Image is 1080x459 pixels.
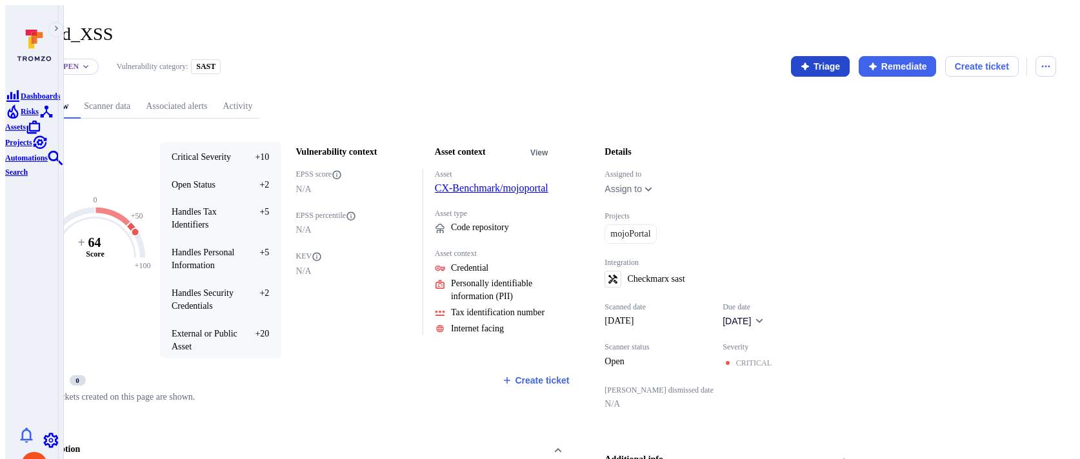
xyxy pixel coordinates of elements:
span: N/A [296,224,412,237]
span: Dashboards [21,92,60,101]
span: Handles Personal Information [172,248,235,270]
button: View [528,148,551,158]
text: +100 [134,261,150,270]
tspan: + [77,235,85,249]
i: Expand navigation menu [52,24,61,35]
button: Triage [791,56,850,77]
span: Scanner status [605,342,708,352]
span: [DATE] [723,316,751,326]
div: Due date field [723,302,765,328]
span: Handles Security Credentials [172,288,234,311]
div: Click to view all asset context details [528,146,551,158]
section: details card [593,130,866,425]
button: Create ticket [945,56,1018,77]
span: Search [5,168,28,177]
span: N/A [296,265,412,278]
h2: Vulnerability context [296,146,377,159]
tspan: 64 [88,235,101,249]
span: Code repository [451,221,509,234]
button: Open [57,61,79,72]
button: Expand dropdown [82,63,90,70]
span: Risks [21,107,39,116]
div: Vulnerability tabs [24,95,1056,119]
span: Handles Tax Identifiers [172,207,217,229]
span: Checkmarx sast [628,273,685,286]
span: Projects [605,211,854,221]
span: EPSS percentile [296,211,412,221]
a: Associated alerts [138,95,215,119]
section: tickets card [24,358,581,416]
a: Settings [43,434,59,445]
span: +5 [245,246,269,272]
span: +20 [245,327,269,353]
span: Automations [5,153,48,162]
span: Projects [5,138,32,147]
span: Open [605,355,708,368]
span: +5 [245,206,269,231]
a: Activity [215,95,261,119]
text: 0 [93,195,97,204]
div: Collapse [24,358,581,416]
span: External or Public Asset [172,329,237,351]
text: Score [86,249,105,259]
span: Critical Severity [172,152,231,162]
span: Open Status [172,180,215,190]
a: mojoPortal [605,224,656,244]
span: Assigned to [605,170,854,179]
span: KEV [296,251,412,262]
span: Click to view evidence [451,277,551,303]
g: The vulnerability score is based on the parameters defined in the settings [69,235,121,259]
div: SAST [191,59,221,74]
span: N/A [296,183,412,196]
h2: Asset context [435,146,486,159]
button: Notifications [10,425,43,445]
a: Scanner data [76,95,138,119]
span: Only tickets created on this page are shown. [35,392,195,402]
span: Click to view evidence [451,306,545,319]
span: Integration [605,258,854,268]
text: +50 [130,211,143,220]
span: [DATE] [605,315,708,327]
span: +10 [245,151,269,164]
span: +2 [245,287,269,313]
span: Click to view evidence [451,322,504,335]
button: Options menu [1035,56,1056,77]
button: Expand dropdown [643,184,654,194]
span: Assets [5,122,26,132]
button: [DATE] [723,315,765,327]
span: mojoPortal [610,228,650,240]
span: Due date [723,302,765,312]
span: Asset context [435,249,551,259]
a: Dashboards [5,90,60,101]
span: Stored_XSS [24,24,113,44]
span: +2 [245,179,269,191]
button: Create ticket [502,375,570,386]
button: Remediate [859,56,937,77]
button: Expand navigation menu [48,22,64,37]
a: Risks [5,105,39,116]
span: Asset type [435,209,551,219]
a: CX-Benchmark/mojoportal [435,182,548,193]
span: Vulnerability category: [117,62,188,72]
span: Click to view evidence [451,262,488,275]
span: Asset [435,170,551,179]
span: 0 [70,375,86,386]
h2: Details [605,146,631,159]
span: Scanned date [605,302,708,312]
div: Critical [736,358,772,368]
span: [PERSON_NAME] dismissed date [605,386,854,395]
button: Assign to [605,184,642,194]
span: Severity [723,342,772,352]
span: N/A [605,398,854,411]
span: EPSS score [296,170,412,180]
